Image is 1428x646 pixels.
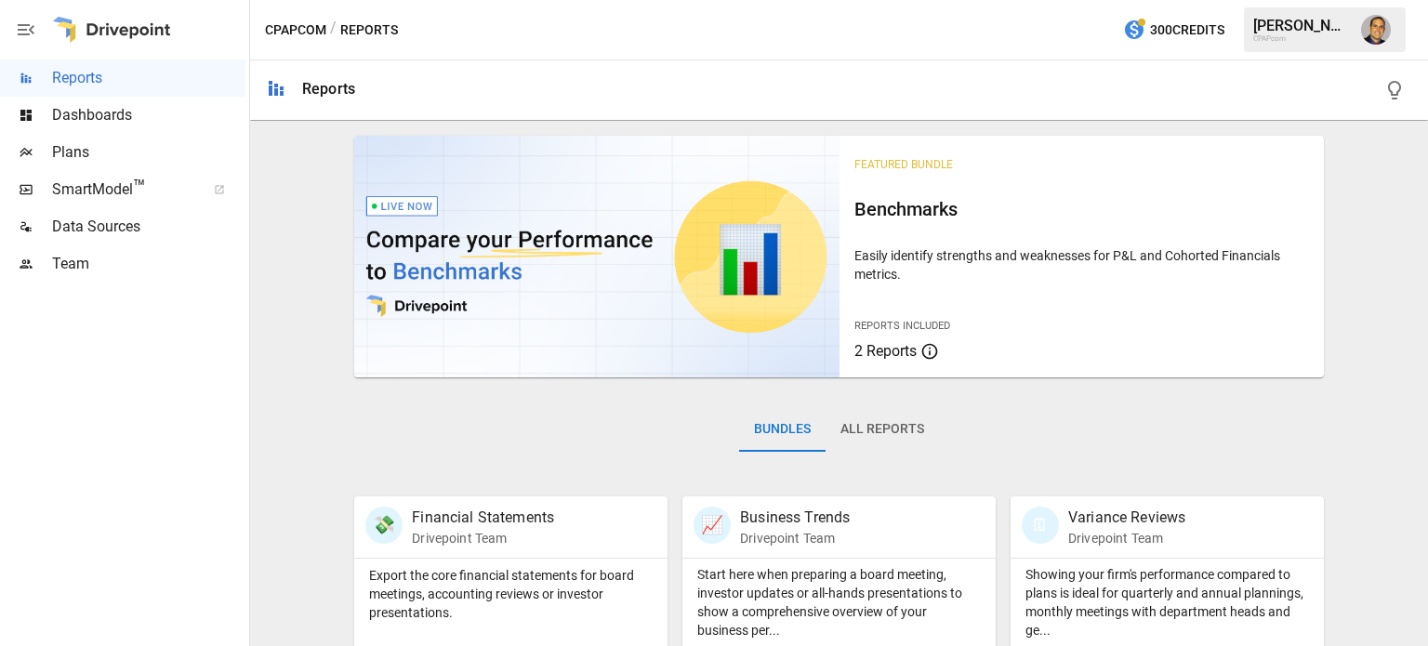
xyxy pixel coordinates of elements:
[1361,15,1391,45] img: Tom Gatto
[330,19,337,42] div: /
[412,507,554,529] p: Financial Statements
[1068,507,1185,529] p: Variance Reviews
[739,407,826,452] button: Bundles
[1022,507,1059,544] div: 🗓
[52,104,245,126] span: Dashboards
[854,246,1309,283] p: Easily identify strengths and weaknesses for P&L and Cohorted Financials metrics.
[412,529,554,547] p: Drivepoint Team
[854,320,950,332] span: Reports Included
[1350,4,1402,56] button: Tom Gatto
[52,253,245,275] span: Team
[694,507,731,544] div: 📈
[52,141,245,164] span: Plans
[740,529,850,547] p: Drivepoint Team
[1253,34,1350,43] div: CPAPcom
[369,566,653,622] p: Export the core financial statements for board meetings, accounting reviews or investor presentat...
[52,216,245,238] span: Data Sources
[1068,529,1185,547] p: Drivepoint Team
[354,136,839,377] img: video thumbnail
[1150,19,1224,42] span: 300 Credits
[826,407,939,452] button: All Reports
[854,342,917,360] span: 2 Reports
[854,158,953,171] span: Featured Bundle
[52,178,193,201] span: SmartModel
[133,176,146,199] span: ™
[854,194,1309,224] h6: Benchmarks
[52,67,245,89] span: Reports
[1253,17,1350,34] div: [PERSON_NAME]
[1116,13,1232,47] button: 300Credits
[265,19,326,42] button: CPAPcom
[697,565,981,639] p: Start here when preparing a board meeting, investor updates or all-hands presentations to show a ...
[1025,565,1309,639] p: Showing your firm's performance compared to plans is ideal for quarterly and annual plannings, mo...
[740,507,850,529] p: Business Trends
[302,80,355,98] div: Reports
[365,507,403,544] div: 💸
